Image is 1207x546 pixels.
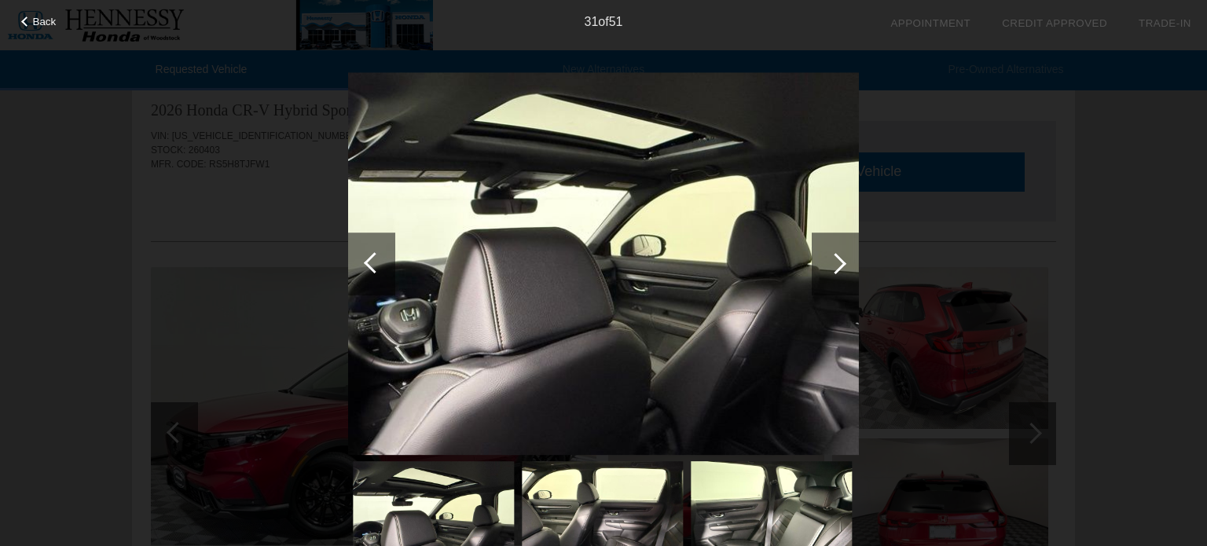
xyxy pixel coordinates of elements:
[348,72,859,456] img: 948e9879-cb79-42df-9209-610093f7e403.jpeg
[890,17,970,29] a: Appointment
[585,15,599,28] span: 31
[33,16,57,27] span: Back
[1139,17,1191,29] a: Trade-In
[609,15,623,28] span: 51
[1002,17,1107,29] a: Credit Approved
